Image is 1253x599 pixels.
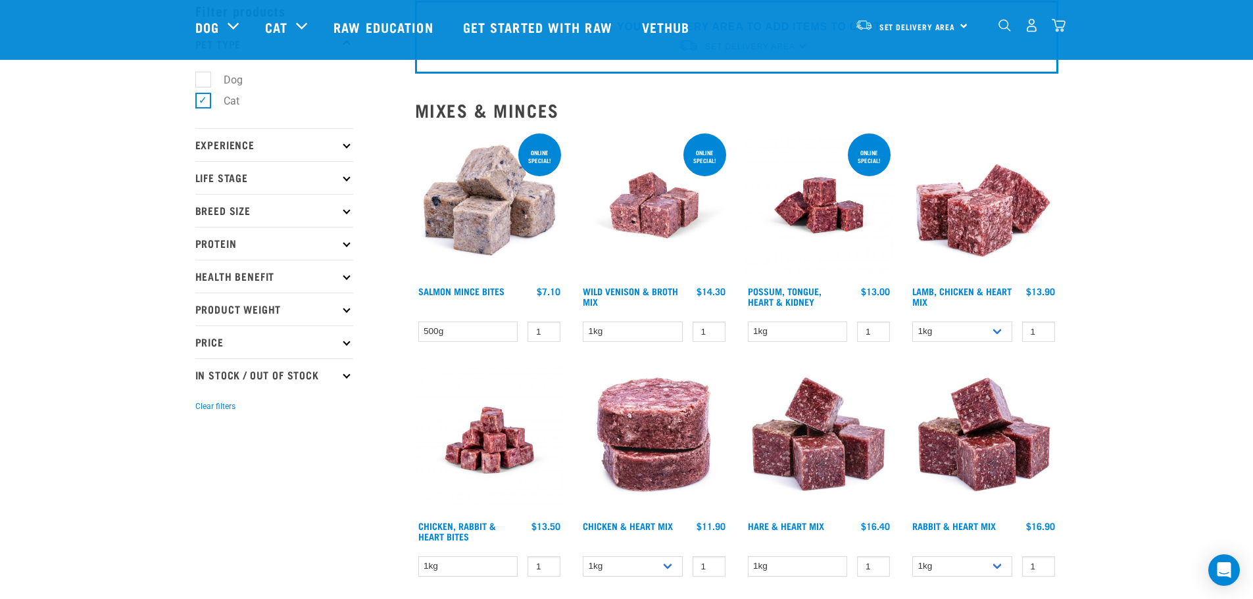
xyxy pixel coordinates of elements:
[528,556,560,577] input: 1
[748,523,824,528] a: Hare & Heart Mix
[450,1,629,53] a: Get started with Raw
[415,131,564,280] img: 1141 Salmon Mince 01
[1022,322,1055,342] input: 1
[195,227,353,260] p: Protein
[1022,556,1055,577] input: 1
[1052,18,1066,32] img: home-icon@2x.png
[909,366,1058,515] img: 1087 Rabbit Heart Cubes 01
[998,19,1011,32] img: home-icon-1@2x.png
[583,523,673,528] a: Chicken & Heart Mix
[195,17,219,37] a: Dog
[195,293,353,325] p: Product Weight
[857,556,890,577] input: 1
[879,24,956,29] span: Set Delivery Area
[195,400,235,412] button: Clear filters
[1025,18,1039,32] img: user.png
[320,1,449,53] a: Raw Education
[265,17,287,37] a: Cat
[745,131,894,280] img: Possum Tongue Heart Kidney 1682
[857,322,890,342] input: 1
[195,358,353,391] p: In Stock / Out Of Stock
[531,521,560,531] div: $13.50
[1026,286,1055,297] div: $13.90
[1208,554,1240,586] div: Open Intercom Messenger
[518,143,561,170] div: ONLINE SPECIAL!
[418,289,504,293] a: Salmon Mince Bites
[203,72,248,88] label: Dog
[861,521,890,531] div: $16.40
[629,1,706,53] a: Vethub
[195,260,353,293] p: Health Benefit
[1026,521,1055,531] div: $16.90
[912,289,1012,304] a: Lamb, Chicken & Heart Mix
[697,521,725,531] div: $11.90
[415,100,1058,120] h2: Mixes & Minces
[203,93,245,109] label: Cat
[861,286,890,297] div: $13.00
[693,556,725,577] input: 1
[912,523,996,528] a: Rabbit & Heart Mix
[528,322,560,342] input: 1
[693,322,725,342] input: 1
[195,194,353,227] p: Breed Size
[583,289,678,304] a: Wild Venison & Broth Mix
[697,286,725,297] div: $14.30
[683,143,726,170] div: ONLINE SPECIAL!
[579,131,729,280] img: Vension and heart
[537,286,560,297] div: $7.10
[748,289,822,304] a: Possum, Tongue, Heart & Kidney
[195,161,353,194] p: Life Stage
[415,366,564,515] img: Chicken Rabbit Heart 1609
[195,128,353,161] p: Experience
[909,131,1058,280] img: 1124 Lamb Chicken Heart Mix 01
[855,19,873,31] img: van-moving.png
[579,366,729,515] img: Chicken and Heart Medallions
[745,366,894,515] img: Pile Of Cubed Hare Heart For Pets
[848,143,891,170] div: ONLINE SPECIAL!
[418,523,496,539] a: Chicken, Rabbit & Heart Bites
[195,325,353,358] p: Price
